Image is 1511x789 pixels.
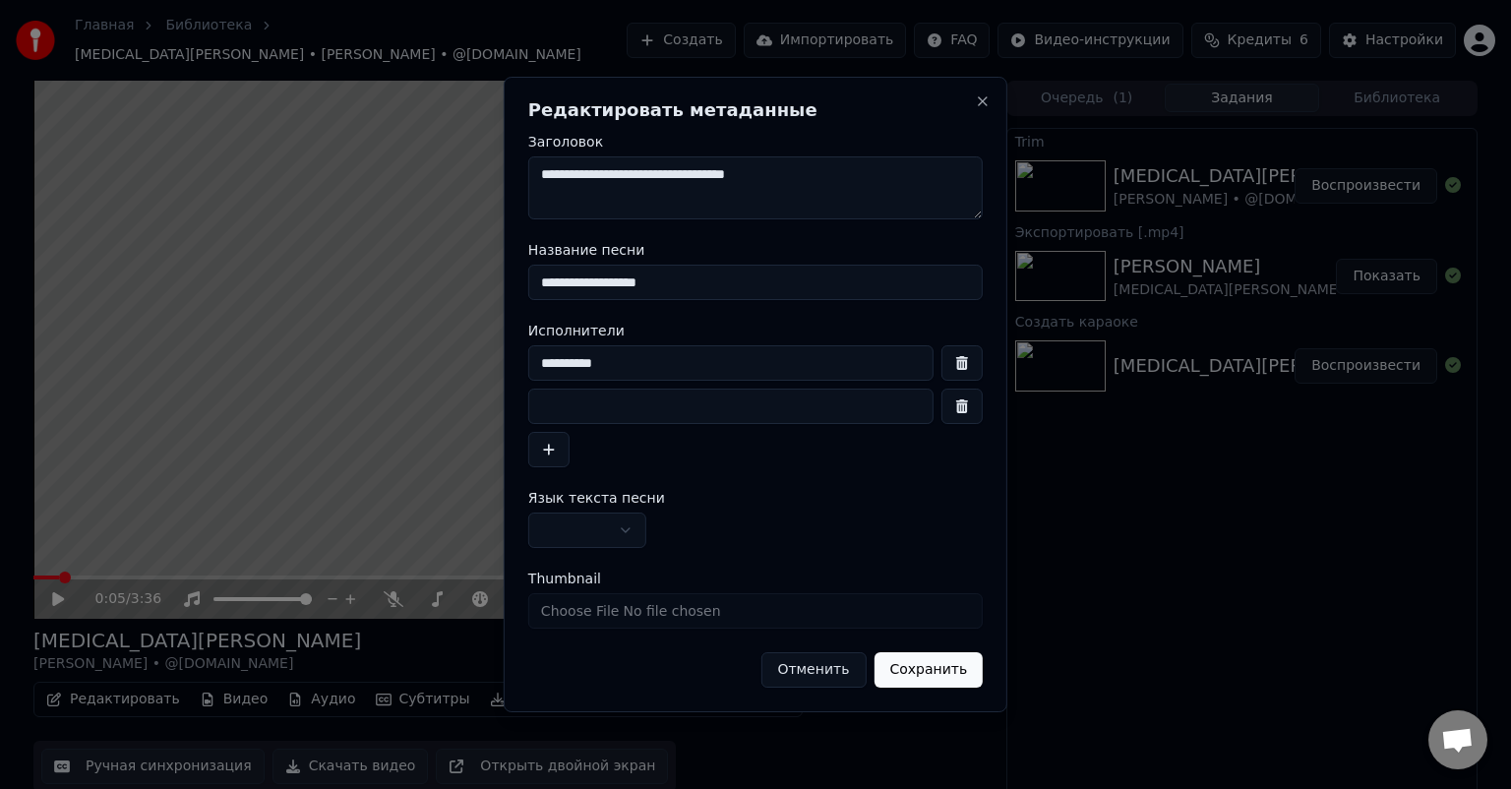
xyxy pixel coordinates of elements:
[874,652,983,688] button: Сохранить
[528,135,983,149] label: Заголовок
[528,243,983,257] label: Название песни
[528,324,983,337] label: Исполнители
[528,101,983,119] h2: Редактировать метаданные
[528,491,665,505] span: Язык текста песни
[760,652,866,688] button: Отменить
[528,572,601,585] span: Thumbnail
